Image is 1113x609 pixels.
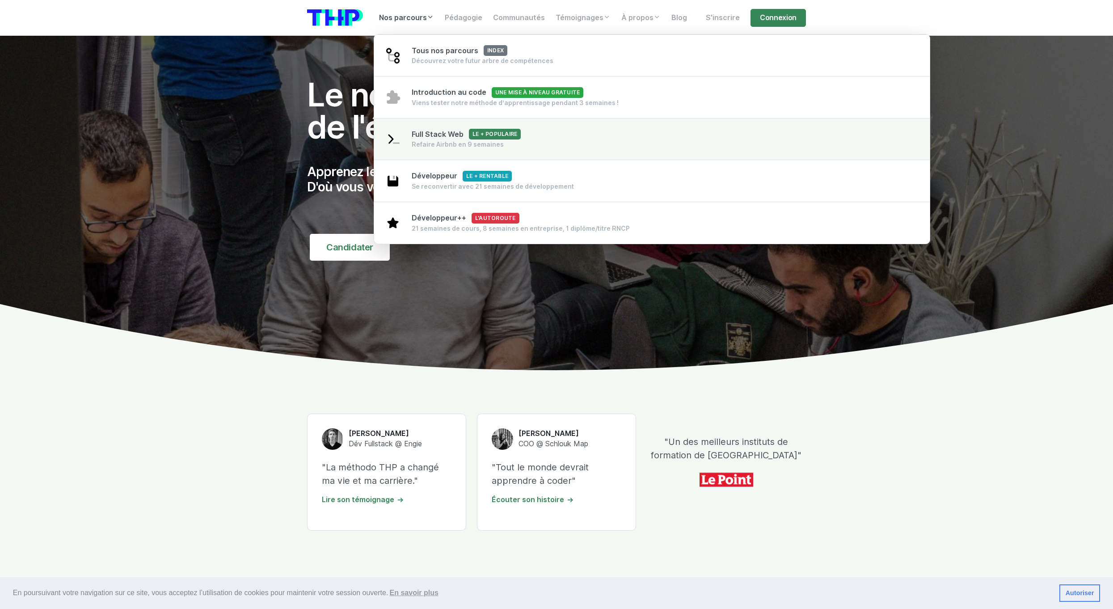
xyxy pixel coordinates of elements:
a: S'inscrire [700,9,745,27]
a: DéveloppeurLe + rentable Se reconvertir avec 21 semaines de développement [374,160,930,202]
span: Développeur [412,172,512,180]
p: "La méthodo THP a changé ma vie et ma carrière." [322,461,451,487]
span: Tous nos parcours [412,47,507,55]
a: Nos parcours [374,9,439,27]
p: Apprenez les compétences D'où vous voulez, en communauté. [307,165,636,195]
a: Témoignages [550,9,616,27]
h6: [PERSON_NAME] [519,429,588,439]
a: Communautés [488,9,550,27]
img: Titouan [322,428,343,450]
img: terminal-92af89cfa8d47c02adae11eb3e7f907c.svg [385,131,401,147]
img: star-1b1639e91352246008672c7d0108e8fd.svg [385,215,401,231]
span: Développeur++ [412,214,519,222]
span: index [484,45,507,56]
a: Développeur++L'autoroute 21 semaines de cours, 8 semaines en entreprise, 1 diplôme/titre RNCP [374,202,930,244]
a: Blog [666,9,692,27]
a: Pédagogie [439,9,488,27]
span: Introduction au code [412,88,583,97]
img: puzzle-4bde4084d90f9635442e68fcf97b7805.svg [385,89,401,105]
div: Se reconvertir avec 21 semaines de développement [412,182,574,191]
img: icon [700,469,753,491]
span: Le + rentable [463,171,512,182]
a: Lire son témoignage [322,495,404,504]
a: Écouter son histoire [492,495,574,504]
div: Refaire Airbnb en 9 semaines [412,140,521,149]
span: Full Stack Web [412,130,521,139]
img: git-4-38d7f056ac829478e83c2c2dd81de47b.svg [385,47,401,63]
div: 21 semaines de cours, 8 semaines en entreprise, 1 diplôme/titre RNCP [412,224,630,233]
a: Introduction au codeUne mise à niveau gratuite Viens tester notre méthode d’apprentissage pendant... [374,76,930,118]
a: dismiss cookie message [1059,584,1100,602]
a: À propos [616,9,666,27]
span: COO @ Schlouk Map [519,440,588,448]
h6: [PERSON_NAME] [349,429,422,439]
p: "Tout le monde devrait apprendre à coder" [492,461,621,487]
a: learn more about cookies [388,586,440,600]
span: L'autoroute [472,213,519,224]
a: Candidater [310,234,390,261]
a: Tous nos parcoursindex Découvrez votre futur arbre de compétences [374,34,930,77]
span: Le + populaire [469,129,521,140]
img: Melisande [492,428,513,450]
span: Une mise à niveau gratuite [492,87,583,98]
span: Dév Fullstack @ Engie [349,440,422,448]
img: logo [307,9,363,26]
a: Connexion [750,9,806,27]
p: "Un des meilleurs instituts de formation de [GEOGRAPHIC_DATA]" [647,435,806,462]
a: Full Stack WebLe + populaire Refaire Airbnb en 9 semaines [374,118,930,161]
div: Découvrez votre futur arbre de compétences [412,56,553,65]
span: En poursuivant votre navigation sur ce site, vous acceptez l’utilisation de cookies pour mainteni... [13,586,1052,600]
div: Viens tester notre méthode d’apprentissage pendant 3 semaines ! [412,98,619,107]
h1: Le nouveau standard de l'éducation. [307,79,636,143]
img: save-2003ce5719e3e880618d2f866ea23079.svg [385,173,401,189]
